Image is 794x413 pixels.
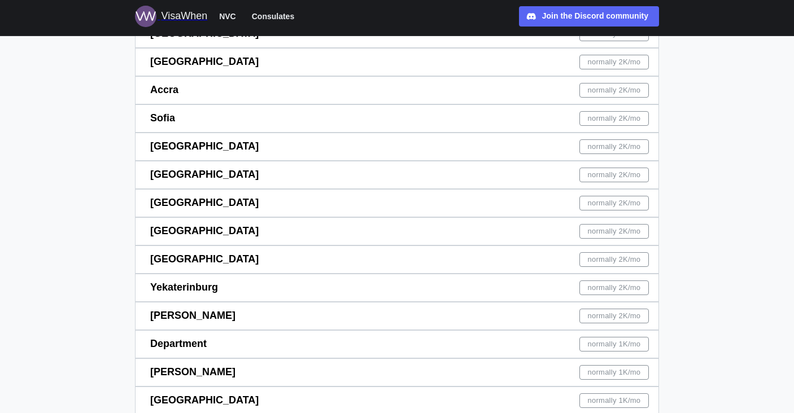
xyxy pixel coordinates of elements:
[588,394,641,407] span: normally 1K /mo
[161,8,207,24] div: VisaWhen
[150,338,207,349] span: Department
[135,6,207,27] a: Logo for VisaWhen VisaWhen
[150,84,178,95] span: Accra
[150,169,259,180] span: [GEOGRAPHIC_DATA]
[135,217,659,245] a: [GEOGRAPHIC_DATA]normally 2K/mo
[588,309,641,323] span: normally 2K /mo
[150,394,259,406] span: [GEOGRAPHIC_DATA]
[214,9,241,24] button: NVC
[135,161,659,189] a: [GEOGRAPHIC_DATA]normally 2K/mo
[135,48,659,76] a: [GEOGRAPHIC_DATA]normally 2K/mo
[542,10,648,23] div: Join the Discord community
[150,197,259,208] span: [GEOGRAPHIC_DATA]
[588,55,641,69] span: normally 2K /mo
[588,281,641,295] span: normally 2K /mo
[150,282,218,293] span: Yekaterinburg
[135,358,659,386] a: [PERSON_NAME]normally 1K/mo
[135,133,659,161] a: [GEOGRAPHIC_DATA]normally 2K/mo
[135,274,659,302] a: Yekaterinburgnormally 2K/mo
[135,330,659,358] a: Departmentnormally 1K/mo
[588,225,641,238] span: normally 2K /mo
[150,310,235,321] span: [PERSON_NAME]
[135,104,659,133] a: Sofianormally 2K/mo
[150,112,175,124] span: Sofia
[588,366,641,379] span: normally 1K /mo
[588,84,641,97] span: normally 2K /mo
[588,168,641,182] span: normally 2K /mo
[135,302,659,330] a: [PERSON_NAME]normally 2K/mo
[150,56,259,67] span: [GEOGRAPHIC_DATA]
[252,10,294,23] span: Consulates
[150,253,259,265] span: [GEOGRAPHIC_DATA]
[150,140,259,152] span: [GEOGRAPHIC_DATA]
[588,112,641,125] span: normally 2K /mo
[150,366,235,377] span: [PERSON_NAME]
[588,140,641,153] span: normally 2K /mo
[135,76,659,104] a: Accranormally 2K/mo
[588,196,641,210] span: normally 2K /mo
[219,10,236,23] span: NVC
[588,253,641,266] span: normally 2K /mo
[135,189,659,217] a: [GEOGRAPHIC_DATA]normally 2K/mo
[135,245,659,274] a: [GEOGRAPHIC_DATA]normally 2K/mo
[519,6,659,27] a: Join the Discord community
[247,9,299,24] button: Consulates
[135,6,156,27] img: Logo for VisaWhen
[588,337,641,351] span: normally 1K /mo
[150,225,259,236] span: [GEOGRAPHIC_DATA]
